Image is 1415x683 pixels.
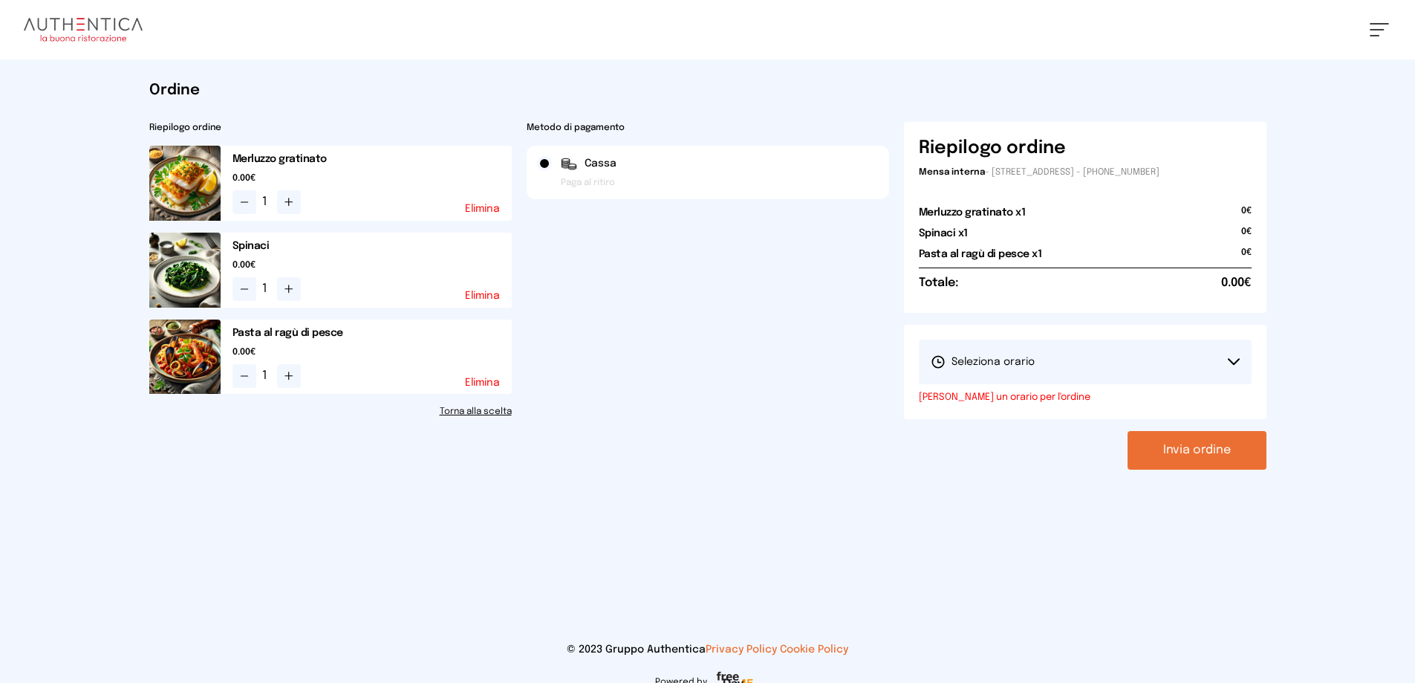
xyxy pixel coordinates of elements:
h2: Pasta al ragù di pesce x1 [919,247,1042,262]
p: © 2023 Gruppo Authentica [24,642,1391,657]
img: logo.8f33a47.png [24,18,143,42]
h2: Pasta al ragù di pesce [232,326,512,340]
a: Cookie Policy [780,644,848,655]
img: media [149,320,221,395]
span: 0€ [1241,226,1252,247]
span: 0.00€ [232,346,512,358]
button: Seleziona orario [919,340,1252,384]
small: [PERSON_NAME] un orario per l'ordine [919,390,1252,404]
span: Mensa interna [919,168,985,177]
span: 0€ [1241,205,1252,226]
a: Torna alla scelta [149,406,512,418]
a: Privacy Policy [706,644,777,655]
h2: Metodo di pagamento [527,122,889,134]
h2: Merluzzo gratinato x1 [919,205,1026,220]
button: Elimina [465,378,500,388]
p: - [STREET_ADDRESS] - [PHONE_NUMBER] [919,166,1252,178]
span: 0.00€ [232,259,512,271]
span: Cassa [585,156,617,171]
span: 0.00€ [232,172,512,184]
img: media [149,233,221,308]
button: Elimina [465,204,500,214]
h2: Spinaci x1 [919,226,968,241]
button: Elimina [465,291,500,301]
h2: Riepilogo ordine [149,122,512,134]
h6: Riepilogo ordine [919,137,1066,161]
span: 1 [262,280,271,298]
span: Seleziona orario [931,355,1035,369]
span: Paga al ritiro [561,177,615,189]
h2: Merluzzo gratinato [232,152,512,166]
span: 1 [262,193,271,211]
img: media [149,146,221,221]
span: 0€ [1241,247,1252,268]
span: 1 [262,367,271,385]
h6: Totale: [919,274,958,292]
span: 0.00€ [1221,274,1252,292]
h1: Ordine [149,80,1266,101]
h2: Spinaci [232,239,512,253]
button: Invia ordine [1128,431,1266,470]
